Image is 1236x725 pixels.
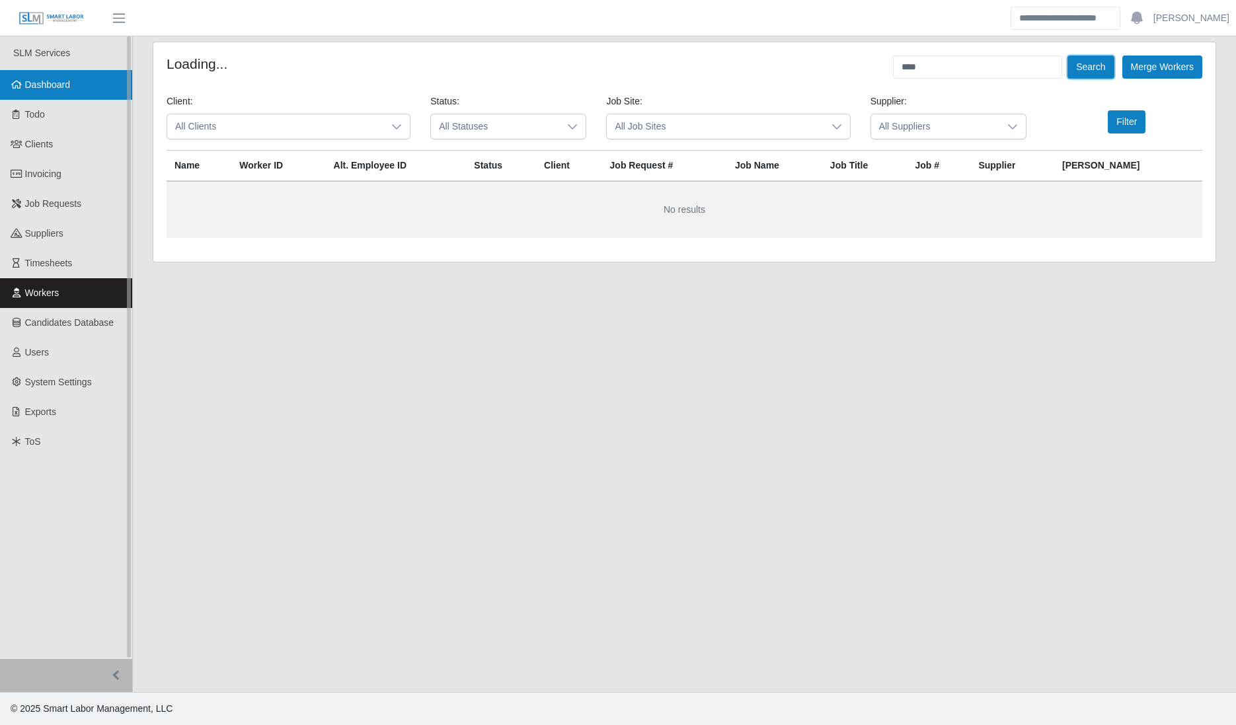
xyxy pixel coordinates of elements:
[871,114,999,139] span: All Suppliers
[25,406,56,417] span: Exports
[1108,110,1145,134] button: Filter
[25,436,41,447] span: ToS
[167,95,193,108] label: Client:
[606,95,642,108] label: Job Site:
[727,151,822,182] th: Job Name
[1067,56,1114,79] button: Search
[25,198,82,209] span: Job Requests
[25,258,73,268] span: Timesheets
[326,151,467,182] th: Alt. Employee ID
[25,228,63,239] span: Suppliers
[536,151,602,182] th: Client
[167,181,1202,238] td: No results
[25,377,92,387] span: System Settings
[13,48,70,58] span: SLM Services
[19,11,85,26] img: SLM Logo
[25,347,50,358] span: Users
[870,95,907,108] label: Supplier:
[1153,11,1229,25] a: [PERSON_NAME]
[466,151,536,182] th: Status
[1122,56,1202,79] button: Merge Workers
[25,287,59,298] span: Workers
[11,703,173,714] span: © 2025 Smart Labor Management, LLC
[1011,7,1120,30] input: Search
[970,151,1054,182] th: Supplier
[908,151,971,182] th: Job #
[167,151,231,182] th: Name
[25,139,54,149] span: Clients
[25,109,45,120] span: Todo
[167,56,227,72] h4: Loading...
[602,151,727,182] th: Job Request #
[231,151,325,182] th: Worker ID
[25,79,71,90] span: Dashboard
[1054,151,1202,182] th: [PERSON_NAME]
[431,114,559,139] span: All Statuses
[25,169,61,179] span: Invoicing
[822,151,908,182] th: Job Title
[607,114,823,139] span: All Job Sites
[430,95,459,108] label: Status:
[25,317,114,328] span: Candidates Database
[167,114,383,139] span: All Clients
